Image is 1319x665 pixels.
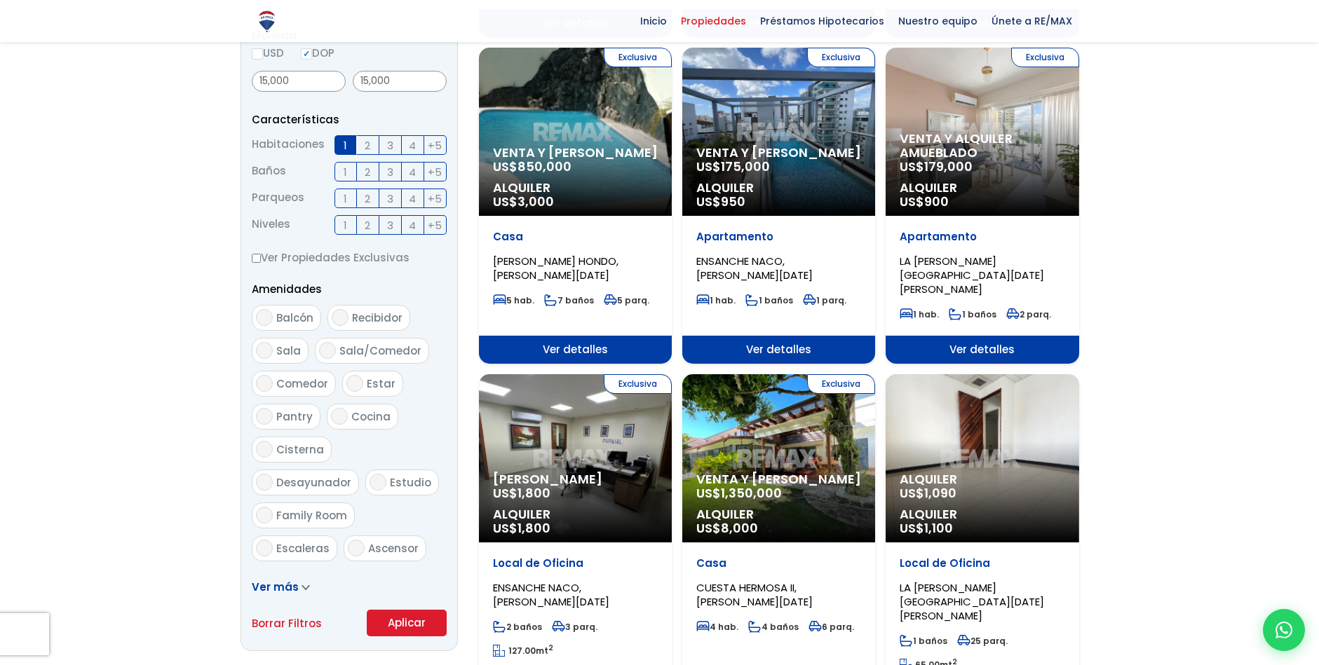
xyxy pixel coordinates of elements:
[493,519,550,537] span: US$
[696,254,813,282] span: ENSANCHE NACO, [PERSON_NAME][DATE]
[252,580,299,594] span: Ver más
[368,541,419,556] span: Ascensor
[696,158,770,175] span: US$
[924,158,973,175] span: 179,000
[276,442,324,457] span: Cisterna
[344,217,347,234] span: 1
[900,635,947,647] span: 1 baños
[387,217,393,234] span: 3
[696,193,745,210] span: US$
[633,11,674,32] span: Inicio
[493,507,658,521] span: Alquiler
[479,48,672,364] a: Exclusiva Venta y [PERSON_NAME] US$850,000 Alquiler US$3,000 Casa [PERSON_NAME] HONDO, [PERSON_NA...
[900,507,1064,521] span: Alquiler
[276,343,301,358] span: Sala
[886,336,1078,364] span: Ver detalles
[365,163,370,181] span: 2
[256,375,273,392] input: Comedor
[353,71,447,92] input: Precio máximo
[985,11,1079,32] span: Únete a RE/MAX
[252,71,346,92] input: Precio mínimo
[696,472,861,486] span: Venta y [PERSON_NAME]
[365,217,370,234] span: 2
[493,146,658,160] span: Venta y [PERSON_NAME]
[276,475,351,490] span: Desayunador
[518,519,550,537] span: 1,800
[493,645,553,657] span: mt
[493,158,571,175] span: US$
[924,484,956,502] span: 1,090
[409,137,416,154] span: 4
[900,556,1064,570] p: Local de Oficina
[696,181,861,195] span: Alquiler
[252,249,447,266] label: Ver Propiedades Exclusivas
[807,374,875,394] span: Exclusiva
[339,343,421,358] span: Sala/Comedor
[548,643,553,653] sup: 2
[721,519,758,537] span: 8,000
[696,580,813,609] span: CUESTA HERMOSA II, [PERSON_NAME][DATE]
[696,556,861,570] p: Casa
[900,308,939,320] span: 1 hab.
[900,254,1044,296] span: LA [PERSON_NAME][GEOGRAPHIC_DATA][DATE][PERSON_NAME]
[319,342,336,359] input: Sala/Comedor
[493,294,534,306] span: 5 hab.
[493,484,550,502] span: US$
[252,580,310,594] a: Ver más
[809,621,854,633] span: 6 parq.
[276,310,313,325] span: Balcón
[367,610,447,636] button: Aplicar
[891,11,985,32] span: Nuestro equipo
[748,621,799,633] span: 4 baños
[900,519,953,537] span: US$
[900,193,949,210] span: US$
[256,540,273,556] input: Escaleras
[493,472,658,486] span: [PERSON_NAME]
[900,181,1064,195] span: Alquiler
[696,484,782,502] span: US$
[256,342,273,359] input: Sala
[900,472,1064,486] span: Alquiler
[552,621,597,633] span: 3 parq.
[493,556,658,570] p: Local de Oficina
[696,519,758,537] span: US$
[696,507,861,521] span: Alquiler
[252,48,263,60] input: USD
[252,44,284,62] label: USD
[900,230,1064,244] p: Apartamento
[365,137,370,154] span: 2
[924,193,949,210] span: 900
[924,519,953,537] span: 1,100
[331,408,348,425] input: Cocina
[387,190,393,207] span: 3
[428,217,442,234] span: +5
[604,374,672,394] span: Exclusiva
[276,541,330,556] span: Escaleras
[900,580,1044,623] span: LA [PERSON_NAME][GEOGRAPHIC_DATA][DATE][PERSON_NAME]
[508,645,536,657] span: 127.00
[900,158,973,175] span: US$
[807,48,875,67] span: Exclusiva
[332,309,349,326] input: Recibidor
[696,621,738,633] span: 4 hab.
[745,294,793,306] span: 1 baños
[682,48,875,364] a: Exclusiva Venta y [PERSON_NAME] US$175,000 Alquiler US$950 Apartamento ENSANCHE NACO, [PERSON_NAM...
[252,162,286,181] span: Baños
[276,376,328,391] span: Comedor
[301,48,312,60] input: DOP
[252,188,304,208] span: Parqueos
[721,484,782,502] span: 1,350,000
[493,254,618,282] span: [PERSON_NAME] HONDO, [PERSON_NAME][DATE]
[346,375,363,392] input: Estar
[370,474,386,491] input: Estudio
[604,294,649,306] span: 5 parq.
[390,475,431,490] span: Estudio
[276,508,347,523] span: Family Room
[256,507,273,523] input: Family Room
[753,11,891,32] span: Préstamos Hipotecarios
[344,137,347,154] span: 1
[252,280,447,298] p: Amenidades
[493,580,609,609] span: ENSANCHE NACO, [PERSON_NAME][DATE]
[428,163,442,181] span: +5
[344,163,347,181] span: 1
